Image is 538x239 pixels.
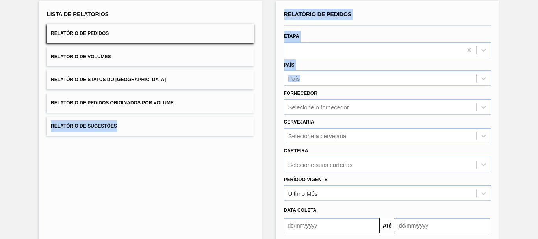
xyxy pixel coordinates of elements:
button: Relatório de Pedidos Originados por Volume [47,93,254,113]
button: Relatório de Status do [GEOGRAPHIC_DATA] [47,70,254,89]
span: Relatório de Status do [GEOGRAPHIC_DATA] [51,77,166,82]
label: País [284,62,295,68]
label: Fornecedor [284,91,317,96]
div: Selecione o fornecedor [288,104,349,111]
span: Relatório de Sugestões [51,123,117,129]
span: Relatório de Volumes [51,54,111,59]
button: Até [379,218,395,233]
span: Relatório de Pedidos [284,11,352,17]
label: Período Vigente [284,177,328,182]
button: Relatório de Volumes [47,47,254,67]
label: Cervejaria [284,119,314,125]
button: Relatório de Sugestões [47,117,254,136]
span: Relatório de Pedidos [51,31,109,36]
div: Selecione a cervejaria [288,132,347,139]
label: Etapa [284,33,299,39]
input: dd/mm/yyyy [395,218,490,233]
div: Selecione suas carteiras [288,161,352,168]
div: Último Mês [288,190,318,196]
input: dd/mm/yyyy [284,218,379,233]
span: Relatório de Pedidos Originados por Volume [51,100,174,106]
button: Relatório de Pedidos [47,24,254,43]
label: Carteira [284,148,308,154]
span: Data coleta [284,208,317,213]
span: Lista de Relatórios [47,11,109,17]
div: País [288,75,300,82]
